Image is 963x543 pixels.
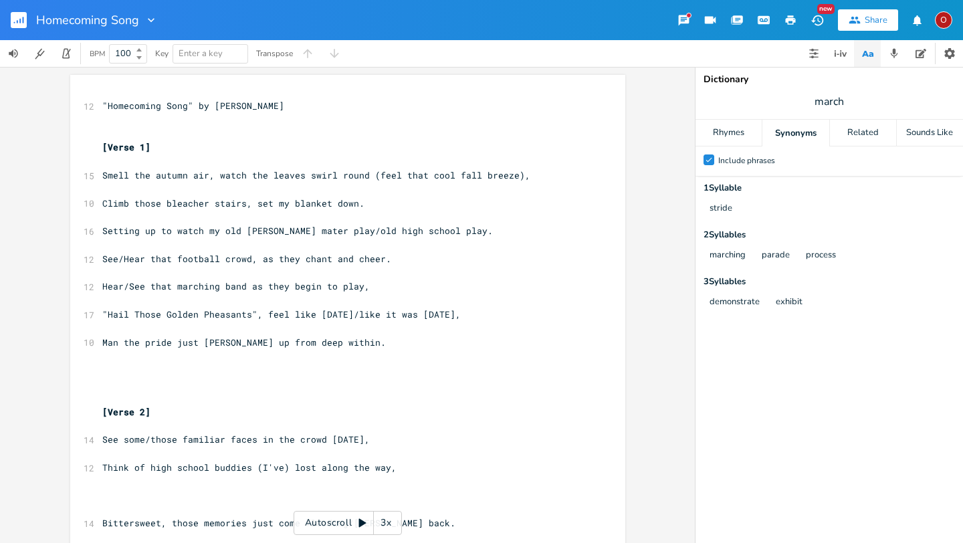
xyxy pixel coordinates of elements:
span: Homecoming Song [36,14,139,26]
span: See some/those familiar faces in the crowd [DATE], [102,433,370,445]
div: Dictionary [704,75,955,84]
button: New [804,8,831,32]
button: parade [762,250,790,261]
span: Smell the autumn air, watch the leaves swirl round (feel that cool fall breeze), [102,169,530,181]
div: Include phrases [718,156,775,165]
span: Climb those bleacher stairs, set my blanket down. [102,197,364,209]
span: Bittersweet, those memories just come flooding/[PERSON_NAME] back. [102,517,455,529]
div: New [817,4,835,14]
span: Enter a key [179,47,223,60]
div: BPM [90,50,105,58]
div: 3 Syllable s [704,278,955,286]
span: Man the pride just [PERSON_NAME] up from deep within. [102,336,386,348]
div: Sounds Like [897,120,963,146]
div: 1 Syllable [704,184,955,193]
div: 2 Syllable s [704,231,955,239]
div: 3x [374,511,398,535]
button: O [935,5,952,35]
span: "Homecoming Song" by [PERSON_NAME] [102,100,284,112]
button: stride [710,203,732,215]
button: marching [710,250,746,261]
button: Share [838,9,898,31]
span: Setting up to watch my old [PERSON_NAME] mater play/old high school play. [102,225,493,237]
button: process [806,250,836,261]
div: Autoscroll [294,511,402,535]
button: exhibit [776,297,802,308]
span: "Hail Those Golden Pheasants", feel like [DATE]/like it was [DATE], [102,308,461,320]
span: Hear/See that marching band as they begin to play, [102,280,370,292]
span: See/Hear that football crowd, as they chant and cheer. [102,253,391,265]
span: [Verse 2] [102,406,150,418]
button: demonstrate [710,297,760,308]
div: Key [155,49,169,58]
div: ozarrows13 [935,11,952,29]
span: march [815,94,844,110]
div: Related [830,120,896,146]
span: Think of high school buddies (I've) lost along the way, [102,461,397,473]
span: [Verse 1] [102,141,150,153]
div: Share [865,14,887,26]
div: Transpose [256,49,293,58]
div: Synonyms [762,120,829,146]
div: Rhymes [695,120,762,146]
